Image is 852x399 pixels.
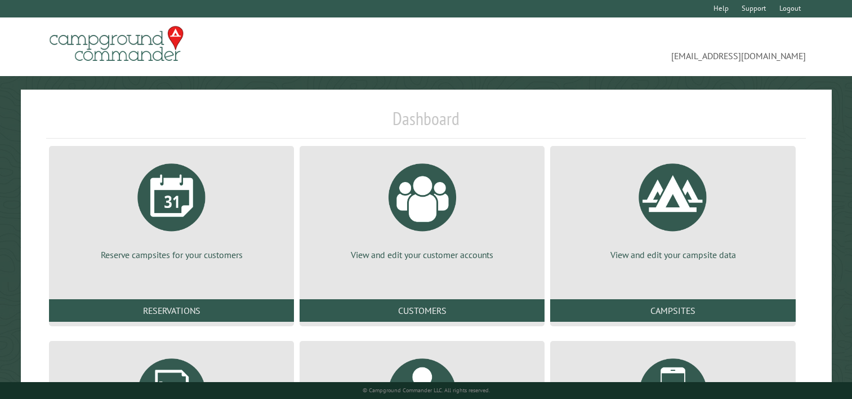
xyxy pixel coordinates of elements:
img: Campground Commander [46,22,187,66]
span: [EMAIL_ADDRESS][DOMAIN_NAME] [426,31,806,63]
p: View and edit your customer accounts [313,249,531,261]
a: Campsites [550,299,795,322]
p: Reserve campsites for your customers [63,249,280,261]
a: Reserve campsites for your customers [63,155,280,261]
a: View and edit your campsite data [564,155,782,261]
a: View and edit your customer accounts [313,155,531,261]
p: View and edit your campsite data [564,249,782,261]
small: © Campground Commander LLC. All rights reserved. [363,387,490,394]
a: Reservations [49,299,294,322]
h1: Dashboard [46,108,806,139]
a: Customers [300,299,545,322]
